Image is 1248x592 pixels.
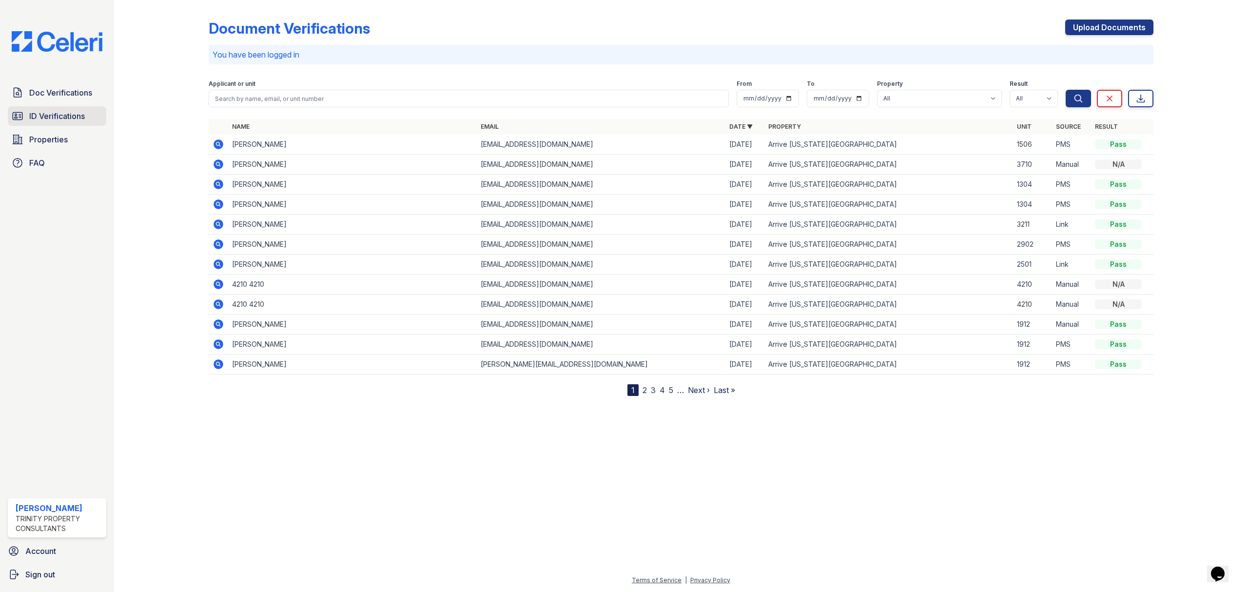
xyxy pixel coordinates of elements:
[1052,335,1091,355] td: PMS
[209,20,370,37] div: Document Verifications
[29,134,68,145] span: Properties
[29,87,92,99] span: Doc Verifications
[29,110,85,122] span: ID Verifications
[1052,175,1091,195] td: PMS
[1052,135,1091,155] td: PMS
[1052,195,1091,215] td: PMS
[228,295,477,315] td: 4210 4210
[1013,335,1052,355] td: 1912
[725,135,764,155] td: [DATE]
[213,49,1150,60] p: You have been logged in
[4,541,110,561] a: Account
[737,80,752,88] label: From
[1013,175,1052,195] td: 1304
[1010,80,1028,88] label: Result
[477,215,725,235] td: [EMAIL_ADDRESS][DOMAIN_NAME]
[725,215,764,235] td: [DATE]
[677,384,684,396] span: …
[660,385,665,395] a: 4
[16,502,102,514] div: [PERSON_NAME]
[477,175,725,195] td: [EMAIL_ADDRESS][DOMAIN_NAME]
[764,315,1013,335] td: Arrive [US_STATE][GEOGRAPHIC_DATA]
[1095,299,1142,309] div: N/A
[688,385,710,395] a: Next ›
[643,385,647,395] a: 2
[764,335,1013,355] td: Arrive [US_STATE][GEOGRAPHIC_DATA]
[725,175,764,195] td: [DATE]
[4,565,110,584] button: Sign out
[627,384,639,396] div: 1
[228,175,477,195] td: [PERSON_NAME]
[477,355,725,375] td: [PERSON_NAME][EMAIL_ADDRESS][DOMAIN_NAME]
[477,155,725,175] td: [EMAIL_ADDRESS][DOMAIN_NAME]
[1095,199,1142,209] div: Pass
[477,195,725,215] td: [EMAIL_ADDRESS][DOMAIN_NAME]
[764,175,1013,195] td: Arrive [US_STATE][GEOGRAPHIC_DATA]
[1095,279,1142,289] div: N/A
[4,31,110,52] img: CE_Logo_Blue-a8612792a0a2168367f1c8372b55b34899dd931a85d93a1a3d3e32e68fde9ad4.png
[1052,155,1091,175] td: Manual
[729,123,753,130] a: Date ▼
[1095,319,1142,329] div: Pass
[725,335,764,355] td: [DATE]
[8,106,106,126] a: ID Verifications
[1013,355,1052,375] td: 1912
[725,155,764,175] td: [DATE]
[1052,295,1091,315] td: Manual
[228,255,477,275] td: [PERSON_NAME]
[669,385,673,395] a: 5
[1095,179,1142,189] div: Pass
[228,195,477,215] td: [PERSON_NAME]
[632,576,682,584] a: Terms of Service
[1052,255,1091,275] td: Link
[477,275,725,295] td: [EMAIL_ADDRESS][DOMAIN_NAME]
[764,295,1013,315] td: Arrive [US_STATE][GEOGRAPHIC_DATA]
[877,80,903,88] label: Property
[1013,315,1052,335] td: 1912
[209,80,255,88] label: Applicant or unit
[1095,123,1118,130] a: Result
[764,215,1013,235] td: Arrive [US_STATE][GEOGRAPHIC_DATA]
[1013,235,1052,255] td: 2902
[1095,359,1142,369] div: Pass
[228,135,477,155] td: [PERSON_NAME]
[1052,215,1091,235] td: Link
[764,155,1013,175] td: Arrive [US_STATE][GEOGRAPHIC_DATA]
[1095,339,1142,349] div: Pass
[1013,295,1052,315] td: 4210
[764,135,1013,155] td: Arrive [US_STATE][GEOGRAPHIC_DATA]
[228,155,477,175] td: [PERSON_NAME]
[1095,139,1142,149] div: Pass
[8,83,106,102] a: Doc Verifications
[477,295,725,315] td: [EMAIL_ADDRESS][DOMAIN_NAME]
[768,123,801,130] a: Property
[764,275,1013,295] td: Arrive [US_STATE][GEOGRAPHIC_DATA]
[725,255,764,275] td: [DATE]
[1095,239,1142,249] div: Pass
[8,153,106,173] a: FAQ
[1065,20,1153,35] a: Upload Documents
[232,123,250,130] a: Name
[477,135,725,155] td: [EMAIL_ADDRESS][DOMAIN_NAME]
[1017,123,1032,130] a: Unit
[725,195,764,215] td: [DATE]
[477,255,725,275] td: [EMAIL_ADDRESS][DOMAIN_NAME]
[1052,275,1091,295] td: Manual
[228,335,477,355] td: [PERSON_NAME]
[1095,219,1142,229] div: Pass
[725,235,764,255] td: [DATE]
[477,315,725,335] td: [EMAIL_ADDRESS][DOMAIN_NAME]
[481,123,499,130] a: Email
[1095,159,1142,169] div: N/A
[807,80,815,88] label: To
[725,355,764,375] td: [DATE]
[228,355,477,375] td: [PERSON_NAME]
[764,355,1013,375] td: Arrive [US_STATE][GEOGRAPHIC_DATA]
[1207,553,1238,582] iframe: chat widget
[764,195,1013,215] td: Arrive [US_STATE][GEOGRAPHIC_DATA]
[1013,195,1052,215] td: 1304
[685,576,687,584] div: |
[477,235,725,255] td: [EMAIL_ADDRESS][DOMAIN_NAME]
[714,385,735,395] a: Last »
[1013,135,1052,155] td: 1506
